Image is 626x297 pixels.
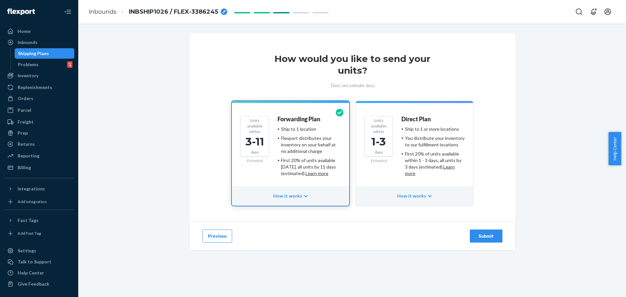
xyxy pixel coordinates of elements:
[4,151,74,161] a: Reporting
[4,139,74,149] a: Returns
[4,70,74,81] a: Inventory
[4,93,74,104] a: Orders
[281,126,316,132] div: Ship to 1 location
[18,39,37,46] div: Inbounds
[18,84,52,91] div: Replenishments
[18,107,31,113] div: Parcel
[268,53,437,76] h2: How would you like to send your units?
[4,128,74,138] a: Prep
[18,199,47,204] div: Add Integration
[4,162,74,173] a: Billing
[281,157,341,177] div: First 20% of units available [DATE], all units by 11 days (estimated).
[4,257,74,267] a: Talk to Support
[18,230,41,236] div: Add Fast Tag
[18,130,28,136] div: Prep
[4,215,74,226] button: Fast Tags
[405,151,465,177] div: First 20% of units available within 1 - 3 days, all units by 3 days (estimated).
[232,101,349,206] button: Units available within3-11daysEstimatedForwarding PlanShip to 1 locationFlexport distributes your...
[18,247,36,254] div: Settings
[18,72,38,79] div: Inventory
[7,8,35,15] img: Flexport logo
[4,117,74,127] a: Freight
[405,126,459,132] div: Ship to 1 or more locations
[232,186,349,206] div: How it works
[18,95,33,102] div: Orders
[18,164,31,171] div: Billing
[4,228,74,239] a: Add Fast Tag
[18,61,38,68] div: Problems
[4,279,74,289] button: Give Feedback
[15,59,75,70] a: Problems1
[356,101,473,206] button: Units available within1-3daysEstimatedDirect PlanShip to 1 or more locationsYou distribute your i...
[4,105,74,115] a: Parcel
[18,50,49,57] div: Shipping Plans
[202,230,232,243] button: Previous
[18,153,39,159] div: Reporting
[4,268,74,278] a: Help Center
[67,61,72,68] div: 1
[608,132,621,165] button: Help Center
[18,217,38,224] div: Fast Tags
[4,37,74,48] a: Inbounds
[243,134,266,149] div: 3-11
[4,26,74,37] a: Home
[18,119,34,125] div: Freight
[18,141,35,147] div: Returns
[405,135,465,148] div: You distribute your inventory to our fulfillment locations
[277,116,320,123] h4: Forwarding Plan
[61,5,74,18] button: Close Navigation
[330,82,375,88] span: 'Days' are calendar days.
[470,230,502,243] button: Submit
[18,270,44,276] div: Help Center
[83,2,232,22] ol: breadcrumbs
[18,281,49,287] div: Give Feedback
[18,28,31,35] div: Home
[18,259,52,265] div: Talk to Support
[247,158,263,163] span: Estimated
[281,135,341,155] div: Flexport distributes your inventory on your behalf at no additional charge
[367,134,390,149] div: 1-3
[587,5,600,18] button: Open notifications
[4,82,74,93] a: Replenishments
[129,8,218,16] span: INBSHIP1026 / FLEX-3386245
[401,116,431,123] h4: Direct Plan
[364,116,393,156] div: Units available within days
[356,186,473,206] div: How it works
[240,116,269,156] div: Units available within days
[4,184,74,194] button: Integrations
[18,186,45,192] div: Integrations
[573,5,586,18] button: Open Search Box
[89,8,116,15] a: Inbounds
[306,171,328,176] a: Learn more
[371,158,387,163] span: Estimated
[4,197,74,207] a: Add Integration
[601,5,614,18] button: Open account menu
[405,164,455,176] a: Learn more
[15,48,75,59] a: Shipping Plans
[475,233,497,239] div: Submit
[4,245,74,256] a: Settings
